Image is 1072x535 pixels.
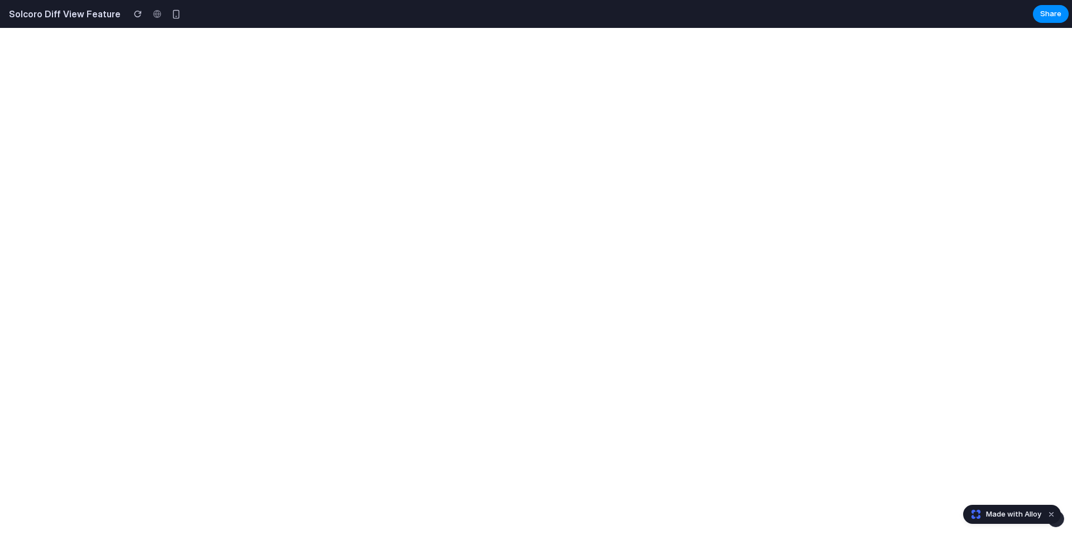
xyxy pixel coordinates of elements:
[986,509,1041,520] span: Made with Alloy
[1040,8,1061,20] span: Share
[4,7,121,21] h2: Solcoro Diff View Feature
[1033,5,1069,23] button: Share
[1045,508,1058,521] button: Dismiss watermark
[964,509,1042,520] a: Made with Alloy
